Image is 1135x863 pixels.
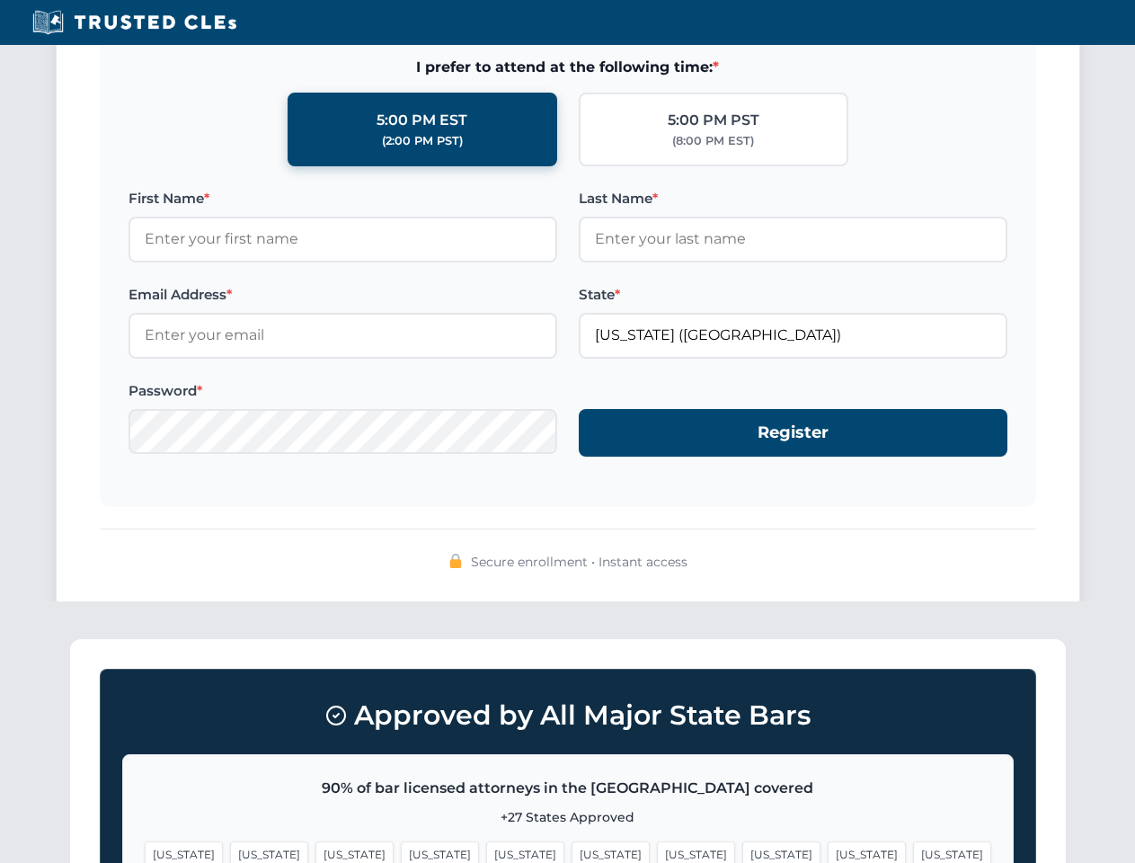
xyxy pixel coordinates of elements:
[668,109,759,132] div: 5:00 PM PST
[579,217,1007,262] input: Enter your last name
[579,409,1007,457] button: Register
[579,188,1007,209] label: Last Name
[129,380,557,402] label: Password
[27,9,242,36] img: Trusted CLEs
[129,56,1007,79] span: I prefer to attend at the following time:
[129,284,557,306] label: Email Address
[382,132,463,150] div: (2:00 PM PST)
[579,284,1007,306] label: State
[672,132,754,150] div: (8:00 PM EST)
[145,807,991,827] p: +27 States Approved
[471,552,687,572] span: Secure enrollment • Instant access
[579,313,1007,358] input: Florida (FL)
[129,188,557,209] label: First Name
[129,313,557,358] input: Enter your email
[145,777,991,800] p: 90% of bar licensed attorneys in the [GEOGRAPHIC_DATA] covered
[122,691,1014,740] h3: Approved by All Major State Bars
[448,554,463,568] img: 🔒
[377,109,467,132] div: 5:00 PM EST
[129,217,557,262] input: Enter your first name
